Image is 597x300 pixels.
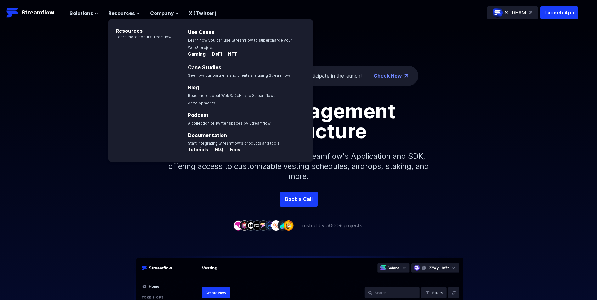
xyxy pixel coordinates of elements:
p: Tutorials [188,147,208,153]
span: See how our partners and clients are using Streamflow [188,73,290,78]
a: Book a Call [280,192,318,207]
a: Streamflow [6,6,63,19]
img: streamflow-logo-circle.png [493,8,503,18]
img: company-2 [239,220,250,230]
a: Podcast [188,112,209,118]
span: Read more about Web3, DeFi, and Streamflow’s developments [188,93,277,105]
img: company-9 [284,220,294,230]
p: Fees [225,147,240,153]
img: company-1 [233,220,243,230]
button: Launch App [540,6,578,19]
p: DeFi [207,51,222,57]
img: Streamflow Logo [6,6,19,19]
p: STREAM [505,9,526,16]
button: Solutions [70,9,98,17]
a: Fees [225,147,240,153]
span: Resources [108,9,135,17]
a: FAQ [210,147,225,153]
a: X (Twitter) [189,10,217,16]
button: Company [150,9,179,17]
a: Tutorials [188,147,210,153]
img: company-5 [258,220,268,230]
img: top-right-arrow.svg [529,11,532,14]
img: company-6 [265,220,275,230]
img: company-8 [277,220,287,230]
p: FAQ [210,147,223,153]
span: A collection of Twitter spaces by Streamflow [188,121,271,125]
p: NFT [223,51,237,57]
span: Solutions [70,9,93,17]
a: Gaming [188,52,207,58]
img: company-3 [246,220,256,230]
p: Resources [108,19,172,35]
img: company-4 [252,220,262,230]
p: Simplify your token distribution with Streamflow's Application and SDK, offering access to custom... [163,141,434,192]
button: Resources [108,9,140,17]
p: Learn more about Streamflow [108,35,172,40]
a: Blog [188,84,199,91]
a: Documentation [188,132,227,138]
a: Case Studies [188,64,221,70]
a: NFT [223,52,237,58]
p: Gaming [188,51,206,57]
a: Check Now [374,72,402,80]
span: Learn how you can use Streamflow to supercharge your Web3 project [188,38,292,50]
a: DeFi [207,52,223,58]
a: Use Cases [188,29,214,35]
p: Streamflow [21,8,54,17]
img: top-right-arrow.png [404,74,408,78]
span: Start integrating Streamflow’s products and tools [188,141,279,146]
span: Company [150,9,174,17]
p: Trusted by 5000+ projects [299,222,362,229]
img: company-7 [271,220,281,230]
a: STREAM [487,6,538,19]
